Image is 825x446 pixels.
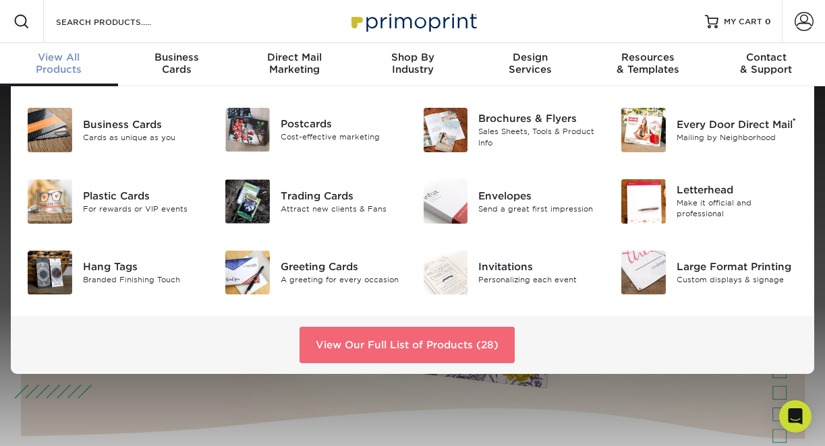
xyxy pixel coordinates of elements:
[83,259,205,274] div: Hang Tags
[707,51,825,75] div: & Support
[27,174,204,229] a: Plastic Cards Plastic Cards For rewards or VIP events
[423,245,600,300] a: Invitations Invitations Personalizing each event
[424,108,468,152] img: Brochures & Flyers
[281,188,403,203] div: Trading Cards
[478,126,600,148] div: Sales Sheets, Tools & Product Info
[621,251,666,295] img: Large Format Printing
[765,17,771,26] span: 0
[225,102,402,157] a: Postcards Postcards Cost-effective marketing
[590,43,708,86] a: Resources& Templates
[83,132,205,144] div: Cards as unique as you
[590,51,708,63] span: Resources
[225,108,270,152] img: Postcards
[677,259,799,274] div: Large Format Printing
[225,251,270,295] img: Greeting Cards
[118,51,236,63] span: Business
[225,174,402,229] a: Trading Cards Trading Cards Attract new clients & Fans
[225,179,270,224] img: Trading Cards
[472,51,590,63] span: Design
[83,188,205,203] div: Plastic Cards
[28,179,72,224] img: Plastic Cards
[83,117,205,132] div: Business Cards
[345,7,480,36] img: Primoprint
[27,102,204,158] a: Business Cards Business Cards Cards as unique as you
[83,203,205,214] div: For rewards or VIP events
[677,183,799,197] div: Letterhead
[235,51,353,75] div: Marketing
[677,132,799,144] div: Mailing by Neighborhood
[621,179,666,224] img: Letterhead
[281,203,403,214] div: Attract new clients & Fans
[478,203,600,214] div: Send a great first impression
[235,43,353,86] a: Direct MailMarketing
[28,108,72,152] img: Business Cards
[707,43,825,86] a: Contact& Support
[83,274,205,286] div: Branded Finishing Touch
[118,51,236,75] div: Cards
[353,51,472,63] span: Shop By
[281,274,403,286] div: A greeting for every occasion
[472,43,590,86] a: DesignServices
[353,51,472,75] div: Industry
[793,117,796,126] sup: ®
[300,327,515,363] a: View Our Full List of Products (28)
[28,251,72,295] img: Hang Tags
[621,174,798,229] a: Letterhead Letterhead Make it official and professional
[677,197,799,220] div: Make it official and professional
[621,102,798,158] a: Every Door Direct Mail Every Door Direct Mail® Mailing by Neighborhood
[424,251,468,295] img: Invitations
[472,51,590,75] div: Services
[281,131,403,143] div: Cost-effective marketing
[724,16,762,28] span: MY CART
[235,51,353,63] span: Direct Mail
[353,43,472,86] a: Shop ByIndustry
[707,51,825,63] span: Contact
[478,188,600,203] div: Envelopes
[478,111,600,126] div: Brochures & Flyers
[478,259,600,274] div: Invitations
[281,259,403,274] div: Greeting Cards
[55,13,186,30] input: SEARCH PRODUCTS.....
[590,51,708,75] div: & Templates
[478,274,600,286] div: Personalizing each event
[27,245,204,300] a: Hang Tags Hang Tags Branded Finishing Touch
[281,117,403,131] div: Postcards
[423,102,600,158] a: Brochures & Flyers Brochures & Flyers Sales Sheets, Tools & Product Info
[423,174,600,229] a: Envelopes Envelopes Send a great first impression
[621,245,798,300] a: Large Format Printing Large Format Printing Custom displays & signage
[424,179,468,224] img: Envelopes
[779,400,812,433] div: Open Intercom Messenger
[118,43,236,86] a: BusinessCards
[677,274,799,286] div: Custom displays & signage
[225,245,402,300] a: Greeting Cards Greeting Cards A greeting for every occasion
[621,108,666,152] img: Every Door Direct Mail
[677,117,799,132] div: Every Door Direct Mail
